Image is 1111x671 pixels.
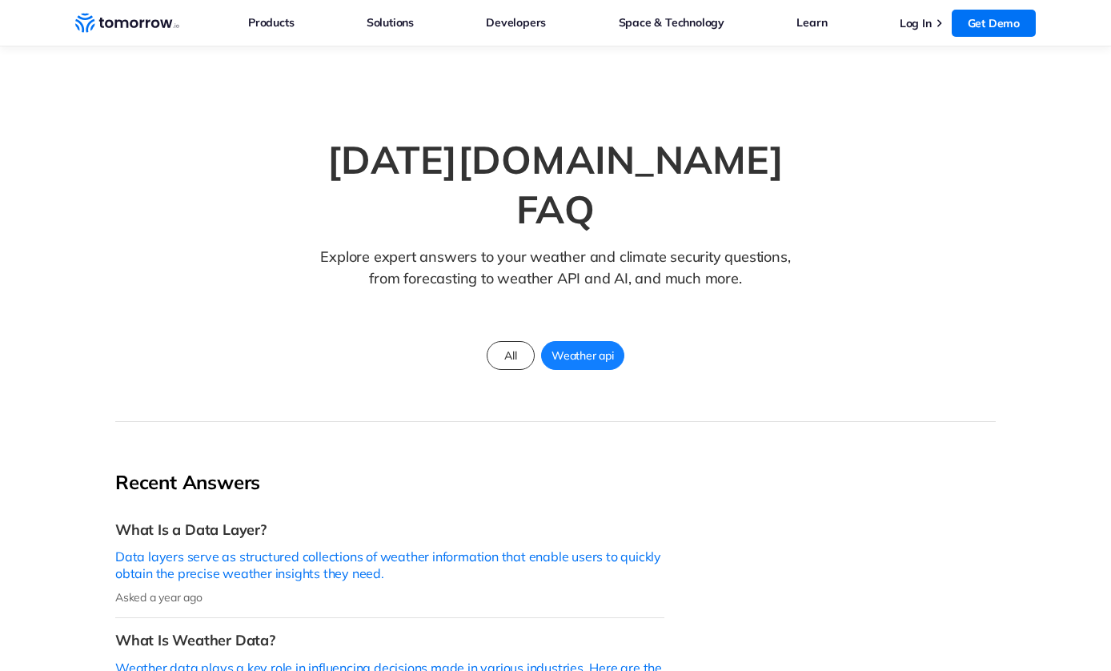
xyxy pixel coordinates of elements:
span: Weather api [542,345,624,366]
a: Weather api [541,341,624,370]
a: Log In [900,16,932,30]
h3: What Is a Data Layer? [115,520,664,539]
p: Data layers serve as structured collections of weather information that enable users to quickly o... [115,548,664,582]
span: All [495,345,526,366]
a: Home link [75,11,179,35]
a: Get Demo [952,10,1036,37]
a: Learn [796,12,827,33]
h2: Recent Answers [115,470,664,495]
a: Solutions [367,12,414,33]
h1: [DATE][DOMAIN_NAME] FAQ [283,135,828,235]
a: What Is a Data Layer?Data layers serve as structured collections of weather information that enab... [115,508,664,618]
h3: What Is Weather Data? [115,631,664,649]
p: Asked a year ago [115,590,664,605]
a: Products [248,12,294,33]
a: All [487,341,535,370]
p: Explore expert answers to your weather and climate security questions, from forecasting to weathe... [314,246,798,314]
a: Space & Technology [619,12,724,33]
a: Developers [486,12,546,33]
